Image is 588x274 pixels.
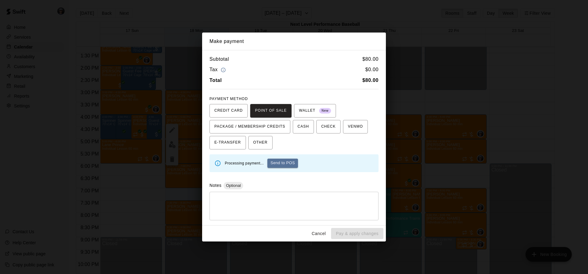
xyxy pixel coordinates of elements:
[319,107,331,115] span: New
[248,136,273,149] button: OTHER
[321,122,336,132] span: CHECK
[343,120,368,133] button: VENMO
[362,55,379,63] h6: $ 80.00
[214,138,241,148] span: E-TRANSFER
[209,104,248,118] button: CREDIT CARD
[214,106,243,116] span: CREDIT CARD
[255,106,287,116] span: POINT OF SALE
[209,78,222,83] b: Total
[362,78,379,83] b: $ 80.00
[293,120,314,133] button: CASH
[209,136,246,149] button: E-TRANSFER
[348,122,363,132] span: VENMO
[299,106,331,116] span: WALLET
[224,183,243,188] span: Optional
[209,66,227,74] h6: Tax
[267,159,298,168] button: Send to POS
[309,228,329,239] button: Cancel
[202,33,386,50] h2: Make payment
[250,104,292,118] button: POINT OF SALE
[214,122,285,132] span: PACKAGE / MEMBERSHIP CREDITS
[209,97,248,101] span: PAYMENT METHOD
[316,120,341,133] button: CHECK
[365,66,379,74] h6: $ 0.00
[298,122,309,132] span: CASH
[209,55,229,63] h6: Subtotal
[225,161,264,165] span: Processing payment...
[253,138,268,148] span: OTHER
[294,104,336,118] button: WALLET New
[209,120,290,133] button: PACKAGE / MEMBERSHIP CREDITS
[209,183,221,188] label: Notes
